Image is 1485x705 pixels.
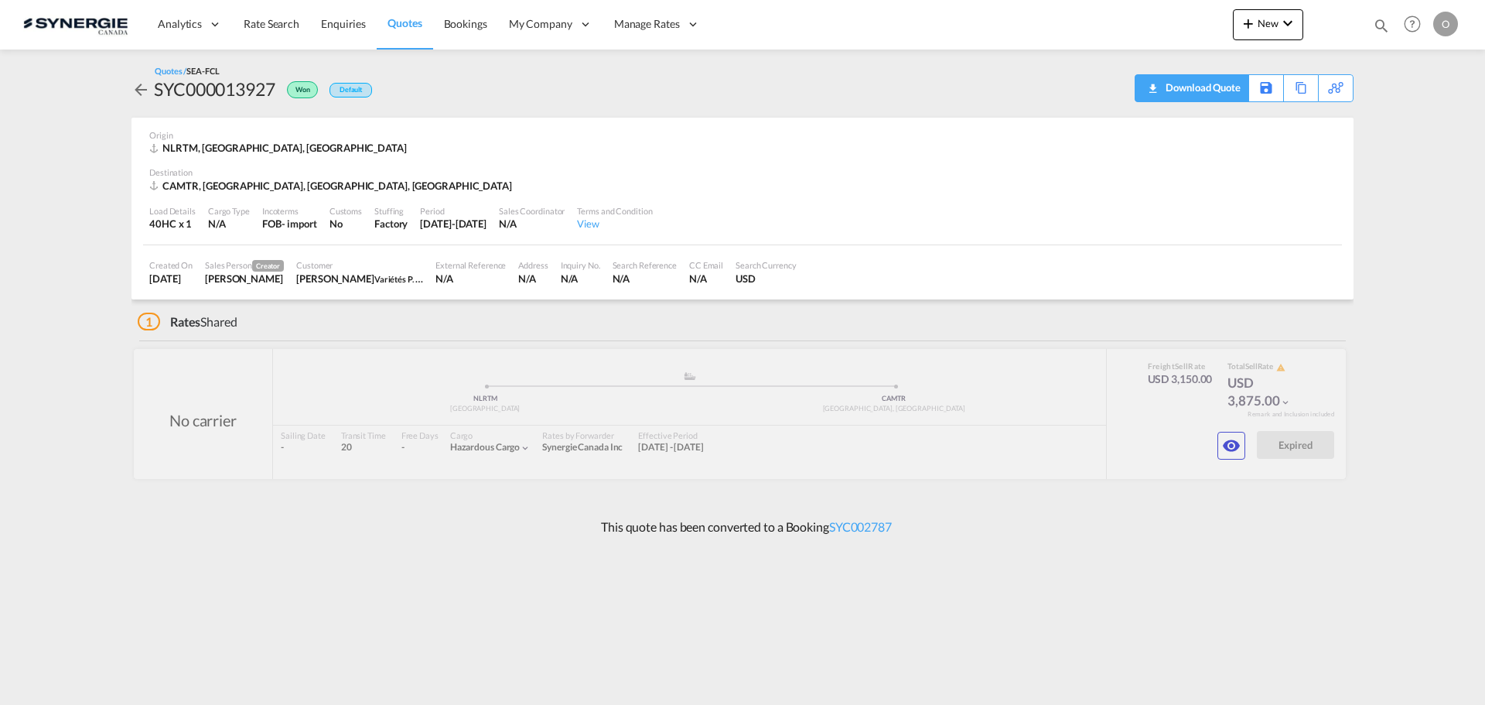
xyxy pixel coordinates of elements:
[162,142,407,154] span: NLRTM, [GEOGRAPHIC_DATA], [GEOGRAPHIC_DATA]
[1433,12,1458,36] div: O
[1399,11,1425,37] span: Help
[1143,75,1241,100] div: Download Quote
[509,16,572,32] span: My Company
[518,259,548,271] div: Address
[420,217,486,231] div: 31 Aug 2025
[736,259,797,271] div: Search Currency
[829,519,892,534] a: SYC002787
[131,77,154,101] div: icon-arrow-left
[154,77,275,101] div: SYC000013927
[435,272,506,286] div: N/A
[374,217,408,231] div: Factory Stuffing
[149,217,196,231] div: 40HC x 1
[1373,17,1390,34] md-icon: icon-magnify
[149,205,196,217] div: Load Details
[149,141,411,155] div: NLRTM, Rotterdam, Asia Pacific
[689,259,723,271] div: CC Email
[296,272,423,286] div: Bruno Desrochers
[262,217,282,231] div: FOB
[208,217,250,231] div: N/A
[252,260,284,272] span: Creator
[1143,77,1162,89] md-icon: icon-download
[593,518,892,536] p: This quote has been converted to a Booking
[435,259,506,271] div: External Reference
[1239,17,1297,29] span: New
[186,66,219,76] span: SEA-FCL
[613,259,677,271] div: Search Reference
[296,259,423,271] div: Customer
[689,272,723,286] div: N/A
[1233,9,1303,40] button: icon-plus 400-fgNewicon-chevron-down
[387,16,422,29] span: Quotes
[282,217,317,231] div: - import
[321,17,366,30] span: Enquiries
[329,83,372,98] div: Default
[329,205,362,217] div: Customs
[577,217,652,231] div: View
[149,259,193,271] div: Created On
[138,313,160,330] span: 1
[1399,11,1433,39] div: Help
[1278,14,1297,33] md-icon: icon-chevron-down
[158,16,202,32] span: Analytics
[561,272,600,286] div: N/A
[149,272,193,286] div: 7 Aug 2025
[736,272,797,286] div: USD
[374,272,463,285] span: Variétés P. Prud'homme
[149,179,516,193] div: CAMTR, Montreal, QC, Americas
[614,16,680,32] span: Manage Rates
[1249,75,1283,101] div: Save As Template
[149,166,1336,178] div: Destination
[155,65,220,77] div: Quotes /SEA-FCL
[499,217,565,231] div: N/A
[1143,75,1241,100] div: Quote PDF is not available at this time
[275,77,322,101] div: Won
[518,272,548,286] div: N/A
[1162,75,1241,100] div: Download Quote
[329,217,362,231] div: No
[295,85,314,100] span: Won
[149,129,1336,141] div: Origin
[244,17,299,30] span: Rate Search
[170,314,201,329] span: Rates
[1373,17,1390,40] div: icon-magnify
[205,272,284,286] div: Adriana Groposila
[23,7,128,42] img: 1f56c880d42311ef80fc7dca854c8e59.png
[613,272,677,286] div: N/A
[262,205,317,217] div: Incoterms
[208,205,250,217] div: Cargo Type
[577,205,652,217] div: Terms and Condition
[420,205,486,217] div: Period
[1217,432,1245,460] button: icon-eye
[444,17,487,30] span: Bookings
[374,205,408,217] div: Stuffing
[131,80,150,99] md-icon: icon-arrow-left
[499,205,565,217] div: Sales Coordinator
[205,259,284,272] div: Sales Person
[138,313,237,330] div: Shared
[1222,436,1241,455] md-icon: icon-eye
[1239,14,1258,33] md-icon: icon-plus 400-fg
[561,259,600,271] div: Inquiry No.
